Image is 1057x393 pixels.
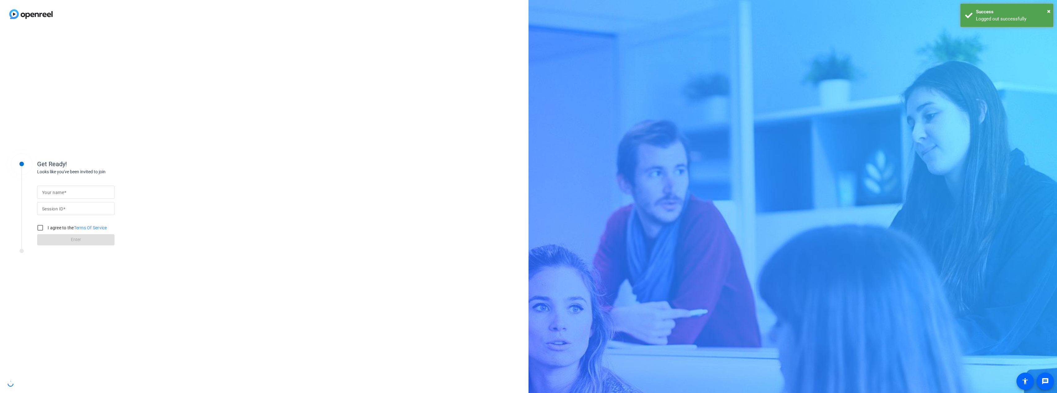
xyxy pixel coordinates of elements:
div: Logged out successfully [976,15,1049,23]
span: × [1047,7,1051,15]
div: Success [976,8,1049,15]
label: I agree to the [46,225,107,231]
button: Close [1047,6,1051,16]
mat-label: Session ID [42,206,63,211]
a: Terms Of Service [74,225,107,230]
mat-icon: message [1042,378,1049,385]
mat-label: Your name [42,190,64,195]
div: Get Ready! [37,159,161,169]
mat-icon: accessibility [1021,378,1029,385]
div: Looks like you've been invited to join [37,169,161,175]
